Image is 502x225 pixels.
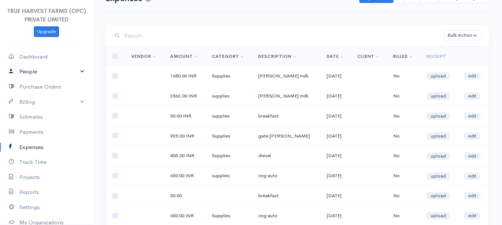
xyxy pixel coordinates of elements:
a: upload [427,152,450,160]
a: Category [212,53,243,59]
td: [DATE] [321,126,352,146]
td: 455.00 INR [164,146,206,166]
td: No [387,166,421,186]
a: upload [427,212,450,219]
a: edit [464,192,480,199]
td: Supplies [206,66,252,86]
td: 50.00 INR [164,106,206,126]
td: [DATE] [321,66,352,86]
td: 925.00 INR [164,126,206,146]
td: No [387,146,421,166]
td: [DATE] [321,86,352,106]
td: 1680.00 INR [164,66,206,86]
td: No [387,86,421,106]
a: upload [427,132,450,140]
td: breakfast [252,186,320,206]
a: Description [258,53,296,59]
td: [DATE] [321,106,352,126]
a: Upgrade [34,26,59,37]
a: upload [427,112,450,120]
td: diesel [252,146,320,166]
td: [DATE] [321,186,352,206]
a: edit [464,152,480,160]
a: Client [357,53,379,59]
a: Billed [393,53,412,59]
a: Vendor [131,53,156,59]
td: [PERSON_NAME] milk [252,66,320,86]
td: Supplies [206,146,252,166]
td: [DATE] [321,146,352,166]
th: Receipt [421,47,459,66]
a: edit [464,72,480,80]
td: supplies [206,166,252,186]
input: Search [124,28,444,43]
span: TRUE HARVEST FARMS (OPC) PRIVATE LIMITED [7,7,86,23]
td: supplies [206,106,252,126]
td: 2562.00 INR [164,86,206,106]
td: 650.00 INR [164,166,206,186]
a: upload [427,192,450,199]
a: Date [327,53,344,59]
td: No [387,66,421,86]
td: cng auto [252,166,320,186]
a: upload [427,72,450,80]
td: No [387,126,421,146]
td: Supplies [206,126,252,146]
td: [PERSON_NAME] milk [252,86,320,106]
a: edit [464,212,480,219]
td: No [387,106,421,126]
td: supplies [206,86,252,106]
td: gate [PERSON_NAME] [252,126,320,146]
a: edit [464,132,480,140]
a: edit [464,172,480,180]
a: edit [464,112,480,120]
td: No [387,186,421,206]
td: [DATE] [321,166,352,186]
td: breakfast [252,106,320,126]
td: 50.00 [164,186,206,206]
a: edit [464,92,480,100]
a: upload [427,172,450,180]
a: Amount [170,53,197,59]
button: Bulk Action [444,30,480,41]
a: upload [427,92,450,100]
